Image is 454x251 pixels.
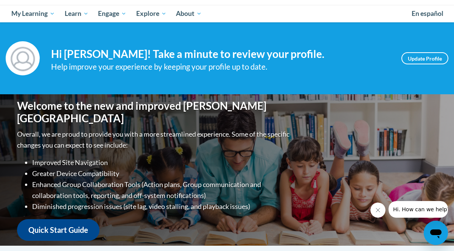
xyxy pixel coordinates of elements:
[6,5,60,22] a: My Learning
[131,5,171,22] a: Explore
[11,9,55,18] span: My Learning
[51,48,390,61] h4: Hi [PERSON_NAME]! Take a minute to review your profile.
[65,9,89,18] span: Learn
[176,9,202,18] span: About
[389,201,448,218] iframe: Message from company
[6,5,448,22] div: Main menu
[401,52,448,64] a: Update Profile
[32,179,291,201] li: Enhanced Group Collaboration Tools (Action plans, Group communication and collaboration tools, re...
[407,6,448,22] a: En español
[136,9,166,18] span: Explore
[412,9,443,17] span: En español
[6,41,40,75] img: Profile Image
[370,203,386,218] iframe: Close message
[98,9,126,18] span: Engage
[17,100,291,125] h1: Welcome to the new and improved [PERSON_NAME][GEOGRAPHIC_DATA]
[32,168,291,179] li: Greater Device Compatibility
[51,61,390,73] div: Help improve your experience by keeping your profile up to date.
[17,129,291,151] p: Overall, we are proud to provide you with a more streamlined experience. Some of the specific cha...
[5,5,61,11] span: Hi. How can we help?
[32,157,291,168] li: Improved Site Navigation
[17,219,100,241] a: Quick Start Guide
[424,221,448,245] iframe: Button to launch messaging window
[60,5,93,22] a: Learn
[93,5,131,22] a: Engage
[171,5,207,22] a: About
[32,201,291,212] li: Diminished progression issues (site lag, video stalling, and playback issues)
